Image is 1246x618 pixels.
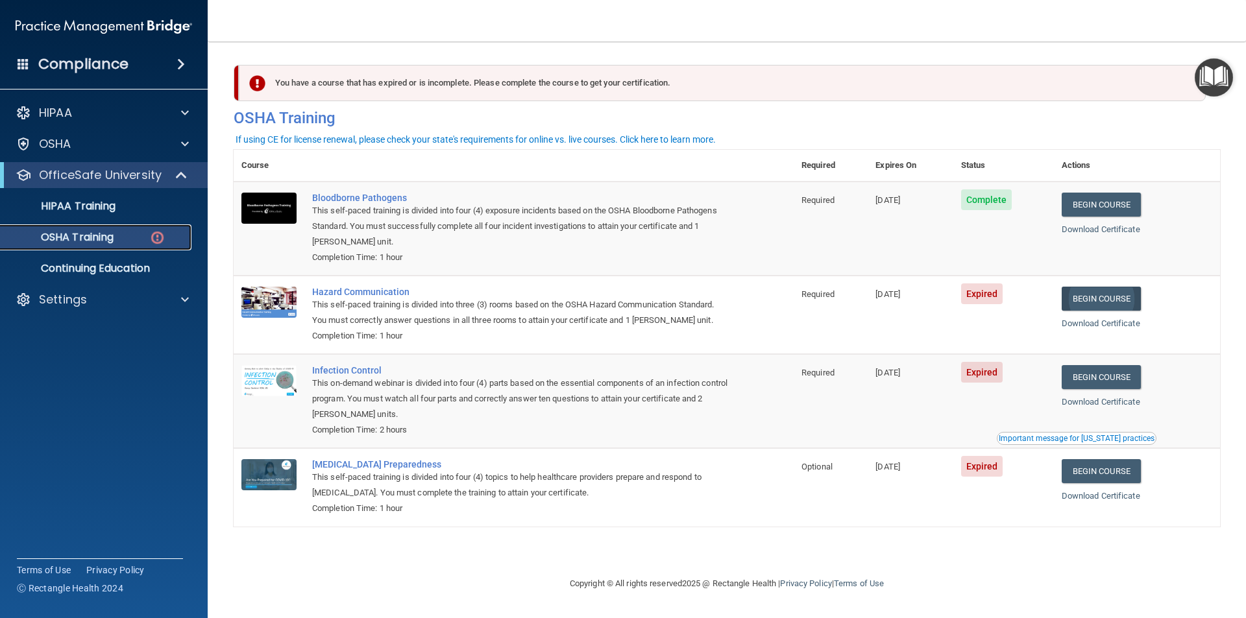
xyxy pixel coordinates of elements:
[312,469,729,501] div: This self-paced training is divided into four (4) topics to help healthcare providers prepare and...
[875,462,900,471] span: [DATE]
[999,434,1154,442] div: Important message for [US_STATE] practices
[1062,287,1141,311] a: Begin Course
[234,109,1220,127] h4: OSHA Training
[17,582,123,595] span: Ⓒ Rectangle Health 2024
[239,65,1206,101] div: You have a course that has expired or is incomplete. Please complete the course to get your certi...
[312,365,729,375] a: Infection Control
[312,250,729,265] div: Completion Time: 1 hour
[39,136,71,152] p: OSHA
[1062,491,1140,501] a: Download Certificate
[868,150,953,182] th: Expires On
[780,578,831,588] a: Privacy Policy
[234,150,304,182] th: Course
[16,105,189,121] a: HIPAA
[1054,150,1220,182] th: Actions
[312,297,729,328] div: This self-paced training is divided into three (3) rooms based on the OSHA Hazard Communication S...
[8,262,186,275] p: Continuing Education
[39,292,87,307] p: Settings
[875,195,900,205] span: [DATE]
[490,563,964,604] div: Copyright © All rights reserved 2025 @ Rectangle Health | |
[961,283,1003,304] span: Expired
[961,362,1003,383] span: Expired
[312,501,729,516] div: Completion Time: 1 hour
[39,167,162,183] p: OfficeSafe University
[16,14,192,40] img: PMB logo
[86,564,145,576] a: Privacy Policy
[312,328,729,344] div: Completion Time: 1 hour
[17,564,71,576] a: Terms of Use
[1062,193,1141,217] a: Begin Course
[149,230,165,246] img: danger-circle.6113f641.png
[961,189,1012,210] span: Complete
[1195,58,1233,97] button: Open Resource Center
[801,462,833,471] span: Optional
[312,193,729,203] a: Bloodborne Pathogens
[834,578,884,588] a: Terms of Use
[39,105,72,121] p: HIPAA
[8,200,116,213] p: HIPAA Training
[16,136,189,152] a: OSHA
[249,75,265,91] img: exclamation-circle-solid-danger.72ef9ffc.png
[312,375,729,422] div: This on-demand webinar is divided into four (4) parts based on the essential components of an inf...
[16,292,189,307] a: Settings
[234,133,718,146] button: If using CE for license renewal, please check your state's requirements for online vs. live cours...
[312,422,729,438] div: Completion Time: 2 hours
[38,55,128,73] h4: Compliance
[801,368,835,377] span: Required
[1062,397,1140,407] a: Download Certificate
[801,195,835,205] span: Required
[8,231,114,244] p: OSHA Training
[875,289,900,299] span: [DATE]
[801,289,835,299] span: Required
[312,287,729,297] a: Hazard Communication
[1062,365,1141,389] a: Begin Course
[875,368,900,377] span: [DATE]
[1062,459,1141,483] a: Begin Course
[312,203,729,250] div: This self-paced training is divided into four (4) exposure incidents based on the OSHA Bloodborne...
[1062,224,1140,234] a: Download Certificate
[953,150,1054,182] th: Status
[961,456,1003,477] span: Expired
[236,135,716,144] div: If using CE for license renewal, please check your state's requirements for online vs. live cours...
[794,150,868,182] th: Required
[1062,318,1140,328] a: Download Certificate
[16,167,188,183] a: OfficeSafe University
[997,432,1156,445] button: Read this if you are a dental practitioner in the state of CA
[312,459,729,469] a: [MEDICAL_DATA] Preparedness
